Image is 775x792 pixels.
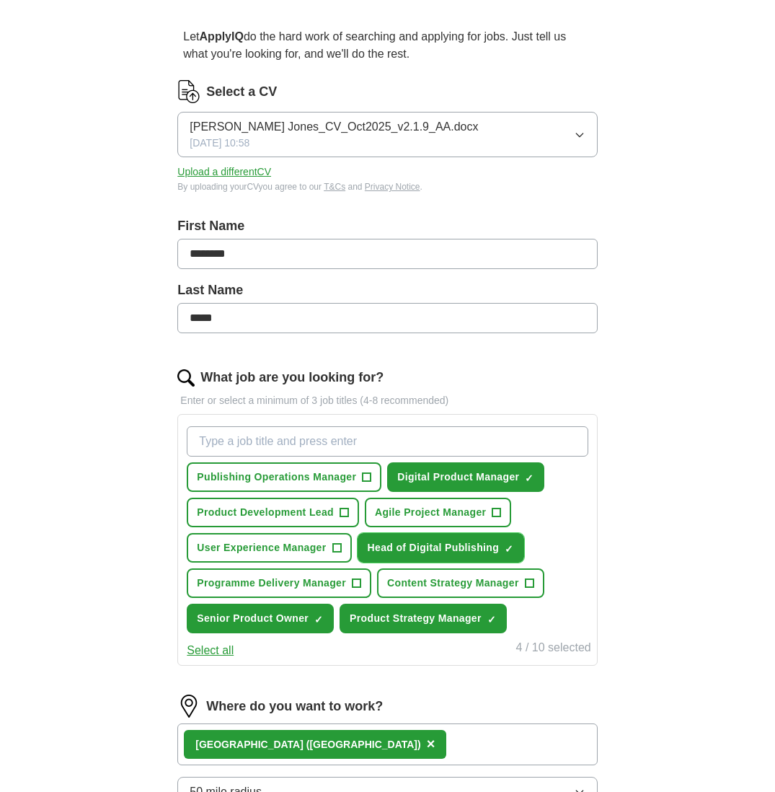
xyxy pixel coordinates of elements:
[195,739,304,750] strong: [GEOGRAPHIC_DATA]
[377,568,544,598] button: Content Strategy Manager
[200,368,384,387] label: What job are you looking for?
[200,30,244,43] strong: ApplyIQ
[187,533,351,563] button: User Experience Manager
[516,639,591,659] div: 4 / 10 selected
[387,576,519,591] span: Content Strategy Manager
[206,82,277,102] label: Select a CV
[177,695,200,718] img: location.png
[387,462,544,492] button: Digital Product Manager✓
[177,281,597,300] label: Last Name
[427,736,435,752] span: ×
[197,470,356,485] span: Publishing Operations Manager
[324,182,345,192] a: T&Cs
[187,426,588,457] input: Type a job title and press enter
[197,611,309,626] span: Senior Product Owner
[505,543,513,555] span: ✓
[340,604,507,633] button: Product Strategy Manager✓
[187,642,234,659] button: Select all
[177,164,271,180] button: Upload a differentCV
[187,498,359,527] button: Product Development Lead
[350,611,482,626] span: Product Strategy Manager
[525,472,533,484] span: ✓
[365,498,511,527] button: Agile Project Manager
[187,462,381,492] button: Publishing Operations Manager
[177,22,597,69] p: Let do the hard work of searching and applying for jobs. Just tell us what you're looking for, an...
[427,734,435,755] button: ×
[177,393,597,408] p: Enter or select a minimum of 3 job titles (4-8 recommended)
[306,739,421,750] span: ([GEOGRAPHIC_DATA])
[206,697,383,716] label: Where do you want to work?
[197,576,346,591] span: Programme Delivery Manager
[365,182,420,192] a: Privacy Notice
[187,604,334,633] button: Senior Product Owner✓
[177,112,597,157] button: [PERSON_NAME] Jones_CV_Oct2025_v2.1.9_AA.docx[DATE] 10:58
[187,568,371,598] button: Programme Delivery Manager
[190,118,478,136] span: [PERSON_NAME] Jones_CV_Oct2025_v2.1.9_AA.docx
[177,216,597,236] label: First Name
[190,136,249,151] span: [DATE] 10:58
[197,505,334,520] span: Product Development Lead
[358,533,525,563] button: Head of Digital Publishing✓
[197,540,326,555] span: User Experience Manager
[397,470,519,485] span: Digital Product Manager
[177,80,200,103] img: CV Icon
[375,505,486,520] span: Agile Project Manager
[487,614,496,625] span: ✓
[177,180,597,193] div: By uploading your CV you agree to our and .
[177,369,195,387] img: search.png
[314,614,323,625] span: ✓
[368,540,500,555] span: Head of Digital Publishing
